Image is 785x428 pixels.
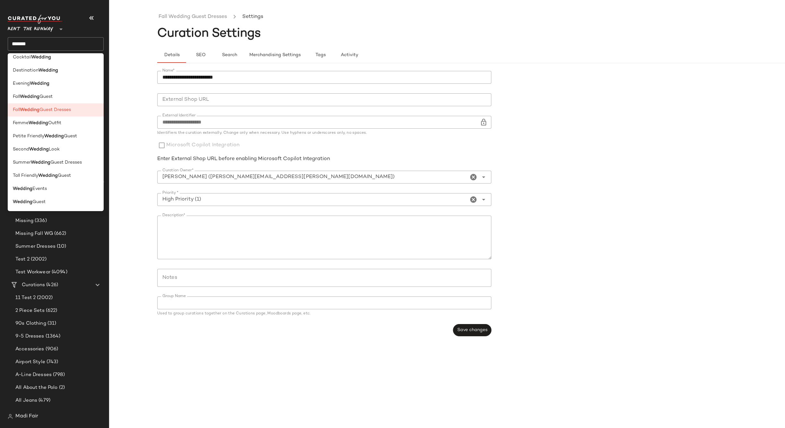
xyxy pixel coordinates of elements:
span: Guest [64,133,77,140]
span: (20) [70,410,81,417]
img: cfy_white_logo.C9jOOHJF.svg [8,15,62,24]
span: Airport Style [15,358,45,366]
span: 90s Clothing [15,320,46,327]
span: (2002) [30,256,47,263]
span: Summer Dresses [15,243,56,250]
span: (662) [53,230,66,237]
span: Test Workwear [15,269,50,276]
b: Wedding [13,185,32,192]
span: Madi Fair [15,413,38,420]
div: Identifiers the curation externally. Change only when necessary. Use hyphens or underscores only,... [157,131,491,135]
span: A-Line Dresses [15,371,52,379]
div: Used to group curations together on the Curations page, Moodboards page, etc. [157,312,491,316]
i: Clear Priority * [470,196,477,203]
span: Tall Friendly [13,172,38,179]
span: Details [164,53,179,58]
span: All About the Polo [15,384,58,391]
span: Merchandising Settings [249,53,301,58]
span: Search [222,53,237,58]
span: Save changes [457,328,487,333]
b: Wedding [20,107,39,113]
span: (4094) [50,269,67,276]
span: 9-5 Dresses [15,333,44,340]
span: Guest [39,93,53,100]
span: All Jeans [15,397,37,404]
span: Outfit [48,120,61,126]
span: (336) [33,217,47,225]
i: Clear Curation Owner* [470,173,477,181]
span: (906) [44,346,58,353]
img: svg%3e [8,414,13,419]
span: Fall [13,107,20,113]
span: Events [32,185,47,192]
span: Summer [13,159,31,166]
i: Open [480,173,487,181]
span: 11 Test 2 [15,294,36,302]
b: Wedding [38,172,58,179]
span: Curation Settings [157,27,261,40]
span: (622) [45,307,57,314]
span: Rent the Runway [8,22,53,33]
span: Second [13,146,29,153]
span: Guest Dresses [39,107,71,113]
span: (426) [45,281,58,289]
span: Fall [13,93,20,100]
div: Enter External Shop URL before enabling Microsoft Copilot Integration [157,155,491,163]
span: Guest Dresses [50,159,82,166]
b: Wedding [31,159,50,166]
b: Wedding [20,93,39,100]
span: Evening [13,80,30,87]
span: (2) [58,384,65,391]
b: Wedding [29,120,48,126]
span: Curations [22,281,45,289]
span: Femme [13,120,29,126]
span: Missing Fall WG [15,230,53,237]
span: Cocktail [13,54,31,61]
span: Test 2 [15,256,30,263]
span: Destination [13,67,39,74]
b: Wedding [39,67,58,74]
button: Save changes [453,324,491,336]
span: Tags [315,53,326,58]
span: (31) [46,320,56,327]
span: Guest [58,172,71,179]
span: (10) [56,243,66,250]
span: Petite Friendly [13,133,44,140]
b: Wedding [29,146,49,153]
span: Activity [341,53,358,58]
b: Wedding [44,133,64,140]
span: Look [49,146,60,153]
i: Open [480,196,487,203]
span: Alternative Prom Looks [15,410,70,417]
span: 2 Piece Sets [15,307,45,314]
b: Wedding [30,80,49,87]
span: (479) [37,397,50,404]
span: (743) [45,358,58,366]
li: Settings [241,13,264,21]
b: Wedding [31,54,51,61]
span: (798) [52,371,65,379]
a: Fall Wedding Guest Dresses [159,13,227,21]
span: Accessories [15,346,44,353]
span: Guest [32,199,46,205]
b: Wedding [13,199,32,205]
span: SEO [195,53,205,58]
span: (1364) [44,333,61,340]
span: (2002) [36,294,53,302]
span: Missing [15,217,33,225]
